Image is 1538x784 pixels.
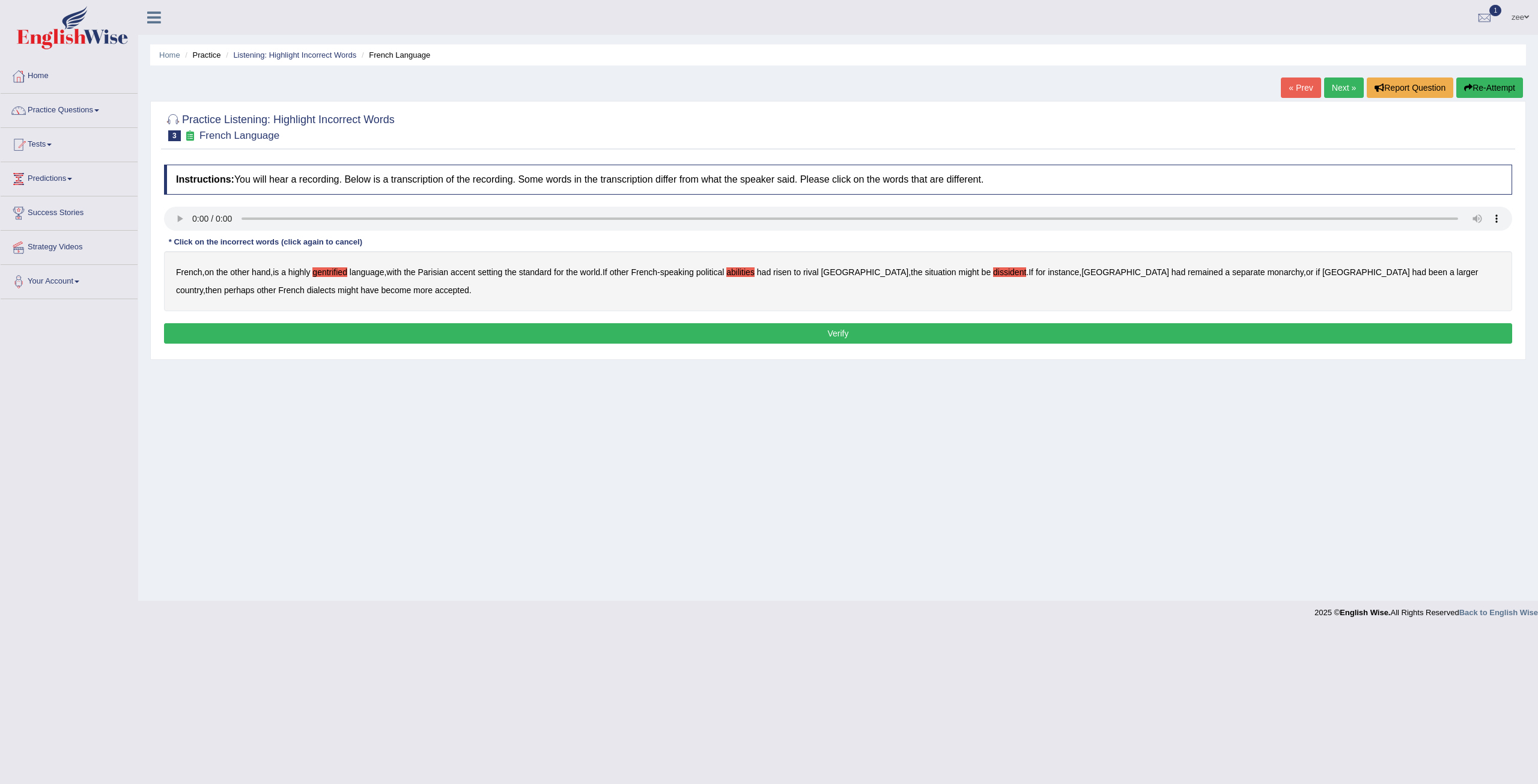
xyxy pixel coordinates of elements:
div: , , , . - , . , , , . [164,251,1512,311]
b: on [204,267,214,277]
b: if [1316,267,1320,277]
b: [GEOGRAPHIC_DATA] [1322,267,1410,277]
b: be [982,267,991,277]
a: Next » [1324,77,1364,98]
b: might [338,285,358,295]
b: with [386,267,401,277]
b: had [757,267,771,277]
b: then [205,285,222,295]
b: other [257,285,276,295]
b: hand [252,267,270,277]
a: Listening: Highlight Incorrect Words [233,50,356,59]
b: language [350,267,384,277]
div: 2025 © All Rights Reserved [1315,601,1538,618]
b: [GEOGRAPHIC_DATA] [821,267,908,277]
a: « Prev [1281,77,1321,98]
a: Back to English Wise [1459,608,1538,617]
b: dissident [993,267,1026,277]
b: separate [1232,267,1265,277]
b: situation [925,267,956,277]
b: a [1450,267,1454,277]
small: French Language [199,130,279,141]
h4: You will hear a recording. Below is a transcription of the recording. Some words in the transcrip... [164,165,1512,195]
b: larger [1457,267,1479,277]
b: the [216,267,228,277]
b: If [1029,267,1033,277]
b: standard [519,267,552,277]
b: dialects [307,285,335,295]
b: French [176,267,202,277]
b: monarchy [1267,267,1303,277]
button: Re-Attempt [1456,77,1523,98]
b: a [281,267,286,277]
b: Parisian [418,267,449,277]
b: gentrified [312,267,347,277]
b: to [794,267,801,277]
b: rival [803,267,819,277]
b: setting [478,267,502,277]
b: become [381,285,411,295]
b: a [1225,267,1230,277]
b: accent [451,267,475,277]
div: * Click on the incorrect words (click again to cancel) [164,237,367,248]
b: accepted [435,285,469,295]
b: is [273,267,279,277]
a: Strategy Videos [1,231,138,261]
b: more [413,285,433,295]
b: French [631,267,657,277]
a: Your Account [1,265,138,295]
b: instance [1048,267,1079,277]
h2: Practice Listening: Highlight Incorrect Words [164,111,395,141]
span: 1 [1489,5,1501,16]
b: If [603,267,607,277]
small: Exam occurring question [184,130,196,142]
b: the [404,267,415,277]
a: Tests [1,128,138,158]
b: Instructions: [176,174,234,184]
b: for [1036,267,1045,277]
b: the [505,267,516,277]
b: speaking [660,267,694,277]
a: Success Stories [1,196,138,226]
b: world [580,267,600,277]
b: country [176,285,203,295]
button: Report Question [1367,77,1453,98]
b: highly [288,267,311,277]
b: abilities [726,267,755,277]
a: Home [159,50,180,59]
li: French Language [359,49,430,61]
button: Verify [164,323,1512,344]
a: Home [1,59,138,90]
b: had [1172,267,1185,277]
b: might [958,267,979,277]
span: 3 [168,130,181,141]
b: had [1412,267,1426,277]
b: [GEOGRAPHIC_DATA] [1081,267,1169,277]
b: perhaps [224,285,255,295]
b: other [610,267,629,277]
b: or [1306,267,1313,277]
li: Practice [182,49,220,61]
a: Practice Questions [1,94,138,124]
b: other [230,267,249,277]
b: the [566,267,577,277]
b: been [1429,267,1447,277]
b: political [696,267,725,277]
strong: English Wise. [1340,608,1390,617]
b: have [360,285,378,295]
b: for [554,267,564,277]
b: the [911,267,922,277]
b: remained [1188,267,1223,277]
b: French [278,285,305,295]
a: Predictions [1,162,138,192]
b: risen [773,267,791,277]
